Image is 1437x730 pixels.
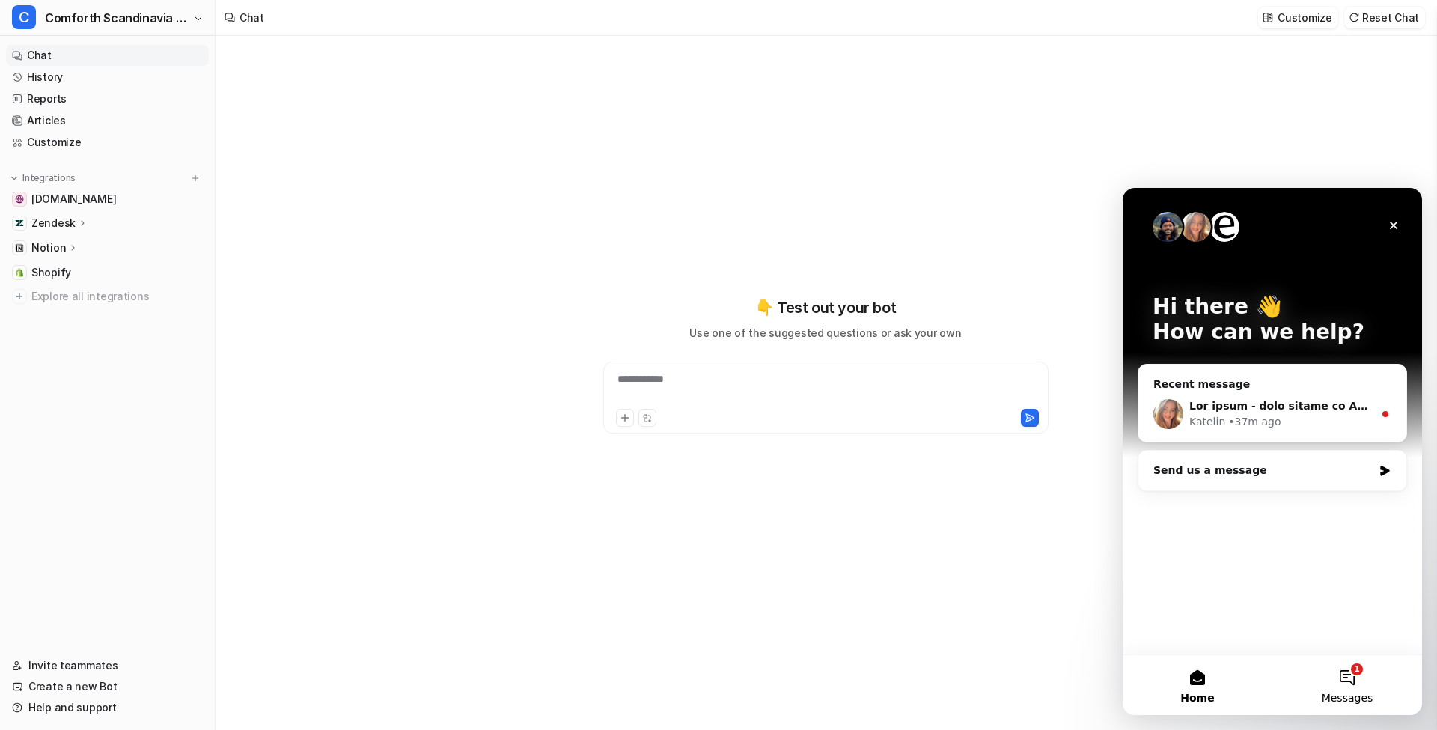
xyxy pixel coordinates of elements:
img: Notion [15,243,24,252]
a: Chat [6,45,209,66]
a: Invite teammates [6,655,209,676]
p: 👇 Test out your bot [755,296,896,319]
span: Shopify [31,265,71,280]
img: Zendesk [15,219,24,228]
a: comforth.dk[DOMAIN_NAME] [6,189,209,210]
span: Comforth Scandinavia [GEOGRAPHIC_DATA] [45,7,189,28]
p: Integrations [22,172,76,184]
a: Explore all integrations [6,286,209,307]
img: explore all integrations [12,289,27,304]
a: Articles [6,110,209,131]
img: customize [1263,12,1273,23]
p: Use one of the suggested questions or ask your own [689,325,961,341]
button: Integrations [6,171,80,186]
a: History [6,67,209,88]
a: Create a new Bot [6,676,209,697]
button: Customize [1258,7,1337,28]
img: reset [1349,12,1359,23]
img: expand menu [9,173,19,183]
span: Explore all integrations [31,285,203,308]
p: Notion [31,240,66,255]
a: ShopifyShopify [6,262,209,283]
div: Chat [239,10,264,25]
button: Reset Chat [1344,7,1425,28]
img: Shopify [15,268,24,277]
img: menu_add.svg [190,173,201,183]
iframe: Intercom live chat [1123,188,1422,715]
span: C [12,5,36,29]
img: comforth.dk [15,195,24,204]
a: Customize [6,132,209,153]
p: Zendesk [31,216,76,231]
span: [DOMAIN_NAME] [31,192,116,207]
a: Help and support [6,697,209,718]
a: Reports [6,88,209,109]
p: Customize [1278,10,1331,25]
